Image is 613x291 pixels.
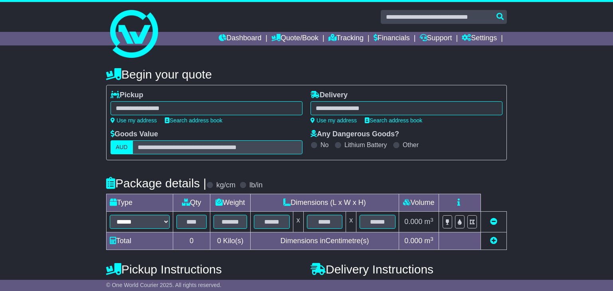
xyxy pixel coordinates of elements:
label: AUD [111,140,133,154]
label: kg/cm [216,181,235,190]
label: Any Dangerous Goods? [310,130,399,139]
td: Weight [210,194,251,212]
h4: Begin your quote [106,68,507,81]
a: Search address book [165,117,222,124]
h4: Delivery Instructions [310,263,507,276]
span: m [424,218,433,226]
a: Search address book [365,117,422,124]
label: Lithium Battery [344,141,387,149]
a: Settings [462,32,497,45]
label: lb/in [249,181,263,190]
span: 0.000 [404,218,422,226]
a: Tracking [328,32,364,45]
label: Goods Value [111,130,158,139]
label: Pickup [111,91,143,100]
td: Dimensions (L x W x H) [250,194,399,212]
h4: Pickup Instructions [106,263,303,276]
td: 0 [173,232,210,250]
sup: 3 [430,236,433,242]
td: Kilo(s) [210,232,251,250]
span: m [424,237,433,245]
td: Volume [399,194,439,212]
td: Dimensions in Centimetre(s) [250,232,399,250]
label: No [320,141,328,149]
a: Financials [374,32,410,45]
td: Type [107,194,173,212]
span: © One World Courier 2025. All rights reserved. [106,282,221,288]
td: Qty [173,194,210,212]
sup: 3 [430,217,433,223]
label: Other [403,141,419,149]
td: x [293,212,303,232]
a: Use my address [310,117,357,124]
a: Support [420,32,452,45]
h4: Package details | [106,177,206,190]
a: Quote/Book [271,32,318,45]
span: 0 [217,237,221,245]
a: Dashboard [219,32,261,45]
a: Add new item [490,237,497,245]
label: Delivery [310,91,348,100]
td: x [346,212,356,232]
span: 0.000 [404,237,422,245]
a: Use my address [111,117,157,124]
td: Total [107,232,173,250]
a: Remove this item [490,218,497,226]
